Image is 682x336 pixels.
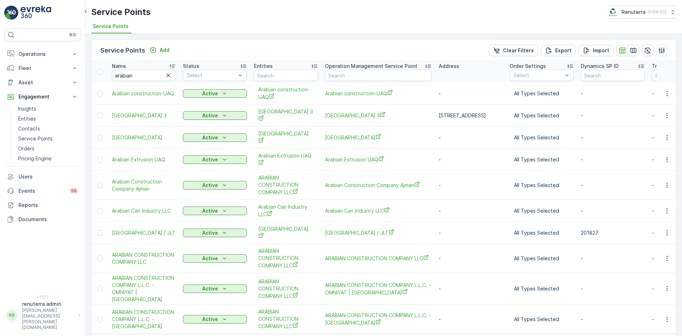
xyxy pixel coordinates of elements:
span: Service Points [93,23,129,30]
a: ARABIAN CONSTRUCTION COMPANY LLC [258,247,314,269]
input: Search [581,70,645,81]
p: Active [202,156,218,163]
a: Entities [15,114,81,124]
p: 201827 [581,229,645,236]
button: Active [183,284,247,293]
p: Service Points [100,46,145,55]
p: Active [202,255,218,262]
p: All Types Selected [514,207,569,214]
div: RR [6,310,17,321]
td: - [435,222,506,244]
button: Renuterra(+04:00) [608,6,676,18]
span: [GEOGRAPHIC_DATA] [112,134,176,141]
p: - [581,156,645,163]
p: All Types Selected [514,112,569,119]
p: 99 [71,188,77,194]
button: Active [183,229,247,237]
p: ⌘B [69,32,76,38]
button: Engagement [4,90,81,104]
span: [GEOGRAPHIC_DATA] [258,225,314,240]
input: Search [325,70,432,81]
p: Dynamics SP ID [581,63,619,70]
p: ( +04:00 ) [648,9,666,15]
p: Address [439,63,459,70]
p: [STREET_ADDRESS] [439,112,503,119]
button: Active [183,111,247,120]
td: - [435,171,506,200]
p: Operations [18,50,67,58]
a: Arabian Ranches Gate 3 [112,112,176,119]
p: Fleet [18,65,67,72]
input: Search [254,70,318,81]
button: Asset [4,75,81,90]
a: Arabian Medical centre [325,134,432,141]
div: Toggle Row Selected [97,316,103,322]
span: [GEOGRAPHIC_DATA] 3 [112,112,176,119]
a: Arabian Can Industry LLC [112,207,176,214]
p: - [581,316,645,323]
img: logo [4,6,18,20]
p: All Types Selected [514,90,569,97]
td: - [435,127,506,149]
p: Active [202,134,218,141]
p: Renuterra [622,9,645,16]
p: Select [187,72,236,79]
p: renuterra.admin [22,300,75,308]
p: Active [202,182,218,189]
p: Clear Filters [503,47,534,54]
span: [GEOGRAPHIC_DATA] / JLT [325,229,432,236]
a: Contacts [15,124,81,134]
div: Toggle Row Selected [97,182,103,188]
p: All Types Selected [514,255,569,262]
a: American Arabian Medical Center [258,225,314,240]
td: - [435,305,506,334]
div: Toggle Row Selected [97,256,103,261]
a: Arabian Extrusion UAQ [258,152,314,167]
td: - [435,149,506,171]
img: Screenshot_2024-07-26_at_13.33.01.png [608,8,619,16]
button: Active [183,254,247,263]
p: Active [202,316,218,323]
p: Active [202,90,218,97]
p: Contacts [18,125,40,132]
div: Toggle Row Selected [97,230,103,236]
span: Arabian construction-UAQ [112,90,176,97]
td: - [435,244,506,273]
a: American Arabian Medical Center / JLT [112,229,176,236]
p: Reports [18,202,78,209]
p: Orders [18,145,34,152]
a: Orders [15,144,81,154]
span: ARABIAN CONSTRUCTION COMPANY LLC [258,308,314,330]
p: - [581,182,645,189]
p: Service Points [91,6,151,18]
a: Reports [4,198,81,212]
a: Documents [4,212,81,226]
p: Asset [18,79,67,86]
a: Arabian Extrusion UAQ [325,156,432,163]
span: ARABIAN CONSTRUCTION COMPANY L.L.C. - [GEOGRAPHIC_DATA] [112,309,176,330]
p: Engagement [18,93,67,100]
a: Arabian construction-UAQ [325,90,432,97]
a: ARABIAN CONSTRUCTION COMPANY LLC [325,255,432,262]
p: Order Settings [510,63,546,70]
button: Active [183,181,247,190]
span: ARABIAN CONSTRUCTION COMPANY L.L.C. - OMNIYAT | [GEOGRAPHIC_DATA] [112,274,176,303]
a: Events99 [4,184,81,198]
p: Add [159,47,169,54]
a: ARABIAN CONSTRUCTION COMPANY LLC [258,174,314,196]
button: Active [183,155,247,164]
button: Add [147,46,172,54]
p: Operation Management Service Point [325,63,417,70]
a: Insights [15,104,81,114]
button: Operations [4,47,81,61]
p: - [581,285,645,292]
a: Arabian Extrusion UAQ [112,156,176,163]
a: Arabian Medical centre [258,130,314,145]
a: Arabian construction-UAQ [258,86,314,101]
p: Service Points [18,135,53,142]
span: ARABIAN CONSTRUCTION COMPANY L.L.C. - [GEOGRAPHIC_DATA] [325,312,432,326]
